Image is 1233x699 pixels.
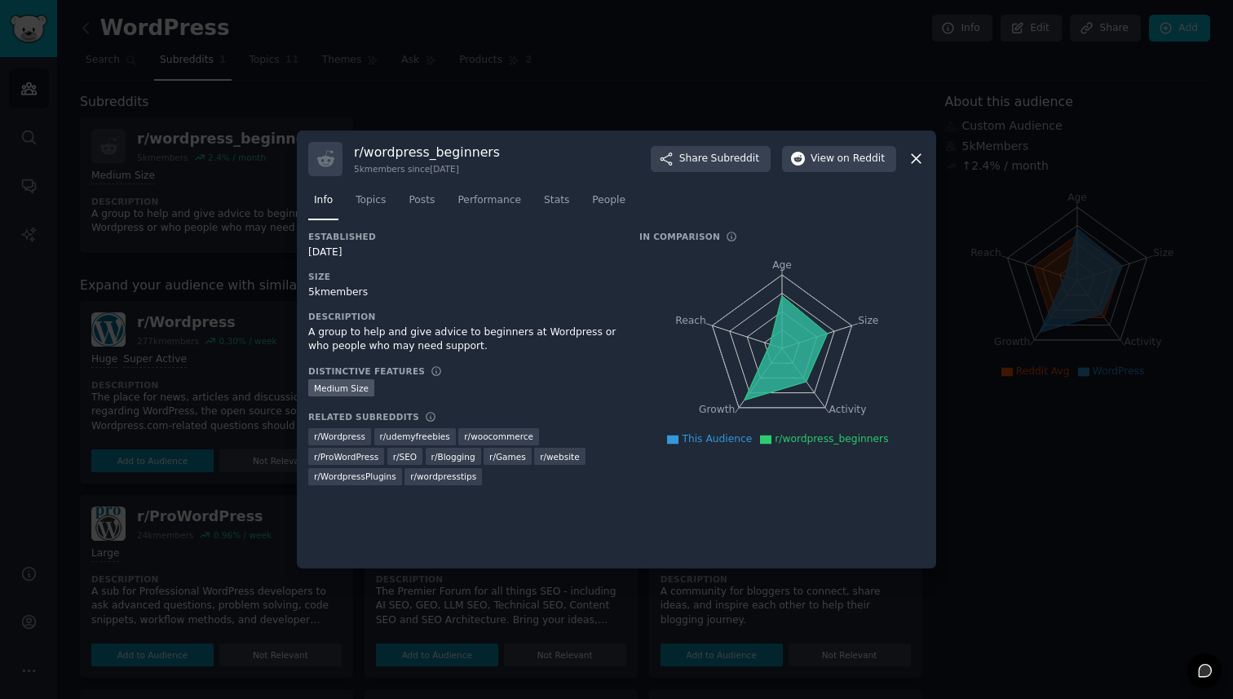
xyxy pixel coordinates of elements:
span: r/ udemyfreebies [380,431,450,442]
a: Posts [403,188,440,221]
div: [DATE] [308,246,616,260]
div: 5k members [308,285,616,300]
span: View [811,152,885,166]
a: Info [308,188,338,221]
span: r/ woocommerce [464,431,533,442]
tspan: Size [858,314,878,325]
tspan: Reach [675,314,706,325]
span: r/ WordpressPlugins [314,471,396,482]
span: r/ Blogging [431,451,475,462]
h3: In Comparison [639,231,720,242]
div: 5k members since [DATE] [354,163,500,175]
span: Stats [544,193,569,208]
span: r/ wordpresstips [410,471,476,482]
a: Topics [350,188,391,221]
span: on Reddit [837,152,885,166]
button: ShareSubreddit [651,146,771,172]
div: Medium Size [308,379,374,396]
span: Subreddit [711,152,759,166]
span: People [592,193,625,208]
span: Performance [457,193,521,208]
span: Share [679,152,759,166]
a: Stats [538,188,575,221]
tspan: Activity [829,404,867,415]
tspan: Growth [699,404,735,415]
span: r/wordpress_beginners [775,433,888,445]
h3: Established [308,231,616,242]
h3: Distinctive Features [308,365,425,377]
button: Viewon Reddit [782,146,896,172]
h3: Size [308,271,616,282]
span: r/ Wordpress [314,431,365,442]
tspan: Age [772,259,792,271]
span: r/ website [540,451,580,462]
a: Performance [452,188,527,221]
span: Topics [356,193,386,208]
span: Posts [409,193,435,208]
h3: Description [308,311,616,322]
div: A group to help and give advice to beginners at Wordpress or who people who may need support. [308,325,616,354]
span: r/ SEO [393,451,417,462]
span: This Audience [682,433,752,445]
h3: Related Subreddits [308,411,419,422]
span: r/ Games [489,451,526,462]
span: Info [314,193,333,208]
span: r/ ProWordPress [314,451,378,462]
h3: r/ wordpress_beginners [354,144,500,161]
a: People [586,188,631,221]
